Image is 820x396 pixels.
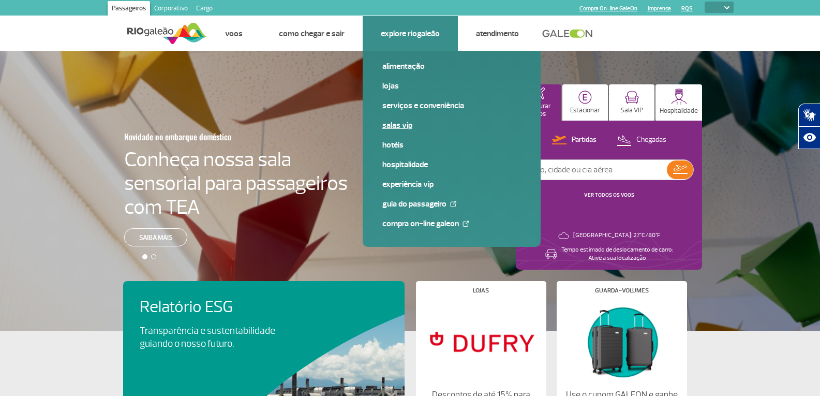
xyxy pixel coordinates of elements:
[614,134,669,147] button: Chegadas
[382,139,521,151] a: Hotéis
[381,28,440,39] a: Explore RIOgaleão
[140,298,304,317] h4: Relatório ESG
[798,104,820,126] button: Abrir tradutor de língua de sinais.
[279,28,345,39] a: Como chegar e sair
[382,218,521,229] a: Compra On-line GaleOn
[572,135,597,145] p: Partidas
[581,191,637,199] button: VER TODOS OS VOOS
[798,104,820,149] div: Plugin de acessibilidade da Hand Talk.
[476,28,519,39] a: Atendimento
[562,84,608,121] button: Estacionar
[140,325,287,350] p: Transparência e sustentabilidade guiando o nosso futuro.
[636,135,666,145] p: Chegadas
[382,120,521,131] a: Salas VIP
[382,80,521,92] a: Lojas
[382,198,521,210] a: Guia do Passageiro
[382,159,521,170] a: Hospitalidade
[648,5,671,12] a: Imprensa
[108,1,150,18] a: Passageiros
[192,1,217,18] a: Cargo
[225,28,243,39] a: Voos
[382,61,521,72] a: Alimentação
[578,91,592,104] img: carParkingHome.svg
[525,160,667,180] input: Voo, cidade ou cia aérea
[549,134,600,147] button: Partidas
[584,192,634,198] a: VER TODOS OS VOOS
[595,288,649,294] h4: Guarda-volumes
[798,126,820,149] button: Abrir recursos assistivos.
[463,221,469,227] img: External Link Icon
[565,302,678,382] img: Guarda-volumes
[655,84,702,121] button: Hospitalidade
[140,298,388,350] a: Relatório ESGTransparência e sustentabilidade guiando o nosso futuro.
[579,5,637,12] a: Compra On-line GaleOn
[450,201,456,207] img: External Link Icon
[681,5,693,12] a: RQS
[124,126,297,148] h3: Novidade no embarque doméstico
[570,107,600,114] p: Estacionar
[671,89,687,105] img: hospitality.svg
[382,100,521,111] a: Serviços e Conveniência
[424,302,537,382] img: Lojas
[150,1,192,18] a: Corporativo
[573,231,660,240] p: [GEOGRAPHIC_DATA]: 27°C/80°F
[660,107,698,115] p: Hospitalidade
[609,84,654,121] button: Sala VIP
[124,148,348,219] h4: Conheça nossa sala sensorial para passageiros com TEA
[561,246,673,262] p: Tempo estimado de deslocamento de carro: Ative a sua localização
[382,179,521,190] a: Experiência VIP
[620,107,644,114] p: Sala VIP
[473,288,489,294] h4: Lojas
[625,91,639,104] img: vipRoom.svg
[124,228,187,246] a: Saiba mais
